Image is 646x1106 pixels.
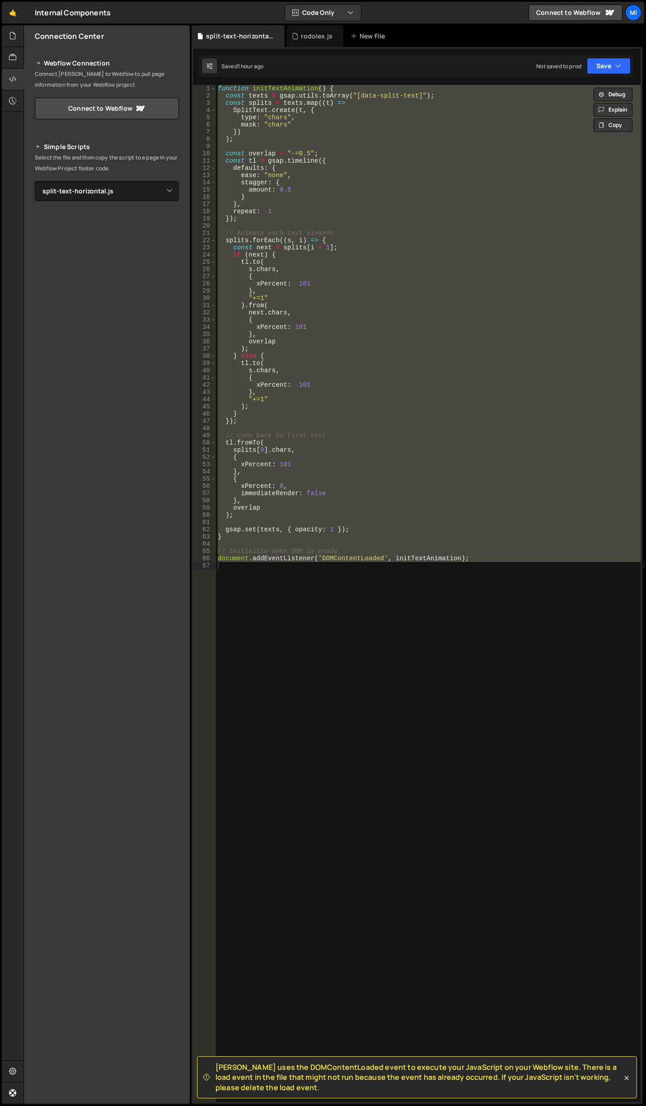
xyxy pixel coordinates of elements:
div: 61 [193,519,216,526]
div: 8 [193,136,216,143]
div: 15 [193,186,216,193]
div: 10 [193,150,216,157]
div: 53 [193,461,216,468]
div: 44 [193,396,216,403]
div: 27 [193,273,216,280]
div: 67 [193,562,216,569]
div: 7 [193,128,216,136]
div: 37 [193,345,216,352]
button: Code Only [285,5,361,21]
h2: Simple Scripts [35,141,179,152]
div: 59 [193,504,216,511]
a: Connect to Webflow [35,98,179,119]
div: 50 [193,439,216,446]
div: 41 [193,374,216,381]
div: 23 [193,244,216,251]
div: 12 [193,164,216,172]
div: 6 [193,121,216,128]
div: 9 [193,143,216,150]
div: 4 [193,107,216,114]
div: Internal Components [35,7,111,18]
div: 51 [193,446,216,454]
div: 46 [193,410,216,417]
div: Not saved to prod [536,62,581,70]
div: 5 [193,114,216,121]
div: 30 [193,295,216,302]
div: 19 [193,215,216,222]
div: 34 [193,323,216,331]
button: Explain [594,103,632,117]
button: Save [587,58,631,74]
div: 31 [193,302,216,309]
div: 22 [193,237,216,244]
div: New File [351,32,389,41]
div: split-text-horizontal.js [206,32,274,41]
div: 28 [193,280,216,287]
p: Connect [PERSON_NAME] to Webflow to pull page information from your Webflow project [35,69,179,90]
div: 25 [193,258,216,266]
div: 43 [193,389,216,396]
div: 40 [193,367,216,374]
div: 18 [193,208,216,215]
div: 66 [193,555,216,562]
button: Copy [594,118,632,132]
iframe: YouTube video player [35,216,180,297]
div: 21 [193,230,216,237]
div: 62 [193,526,216,533]
div: 35 [193,331,216,338]
div: 17 [193,201,216,208]
div: 52 [193,454,216,461]
div: 38 [193,352,216,360]
div: 47 [193,417,216,425]
a: Connect to Webflow [529,5,623,21]
div: 33 [193,316,216,323]
div: 57 [193,490,216,497]
div: 14 [193,179,216,186]
div: 11 [193,157,216,164]
div: rodolex.js [301,32,332,41]
div: 56 [193,483,216,490]
div: 13 [193,172,216,179]
iframe: YouTube video player [35,303,180,384]
div: 26 [193,266,216,273]
div: 49 [193,432,216,439]
div: 2 [193,92,216,99]
div: 20 [193,222,216,230]
p: Select the file and then copy the script to a page in your Webflow Project footer code. [35,152,179,174]
div: 58 [193,497,216,504]
div: 24 [193,251,216,258]
div: 32 [193,309,216,316]
div: 29 [193,287,216,295]
div: 55 [193,475,216,483]
a: 🤙 [2,2,24,23]
button: Debug [594,88,632,101]
div: 45 [193,403,216,410]
div: 48 [193,425,216,432]
div: 42 [193,381,216,389]
div: 63 [193,533,216,540]
div: 1 [193,85,216,92]
div: 65 [193,548,216,555]
div: 36 [193,338,216,345]
span: [PERSON_NAME] uses the DOMContentLoaded event to execute your JavaScript on your Webflow site. Th... [215,1062,622,1092]
div: 3 [193,99,216,107]
div: 16 [193,193,216,201]
div: 1 hour ago [238,62,264,70]
div: 54 [193,468,216,475]
div: 60 [193,511,216,519]
h2: Webflow Connection [35,58,179,69]
div: Saved [221,62,263,70]
div: 64 [193,540,216,548]
h2: Connection Center [35,31,104,41]
a: Mi [625,5,641,21]
div: 39 [193,360,216,367]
